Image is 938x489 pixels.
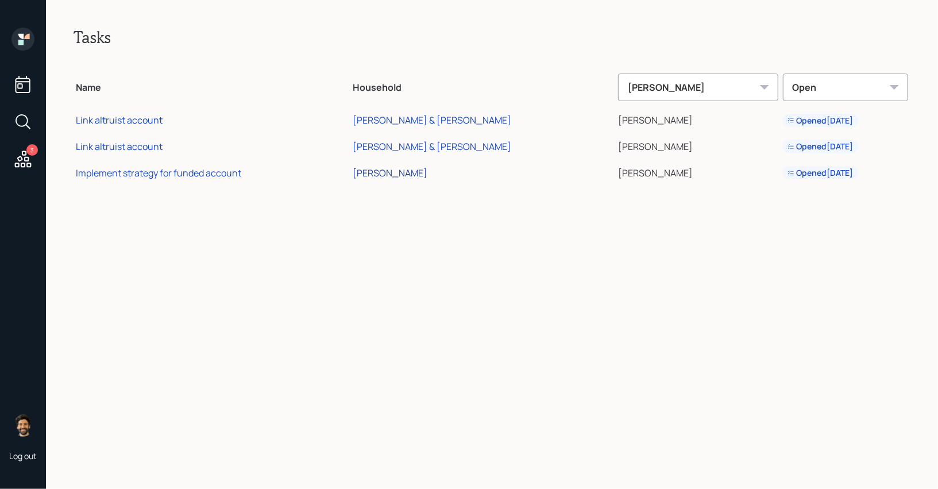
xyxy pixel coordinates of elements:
[616,158,781,184] td: [PERSON_NAME]
[616,106,781,132] td: [PERSON_NAME]
[616,132,781,158] td: [PERSON_NAME]
[353,140,511,153] div: [PERSON_NAME] & [PERSON_NAME]
[618,74,778,101] div: [PERSON_NAME]
[783,74,908,101] div: Open
[788,167,854,179] div: Opened [DATE]
[9,451,37,461] div: Log out
[26,144,38,156] div: 3
[74,66,350,106] th: Name
[76,114,163,126] div: Link altruist account
[76,140,163,153] div: Link altruist account
[74,28,910,47] h2: Tasks
[350,66,616,106] th: Household
[788,141,854,152] div: Opened [DATE]
[353,114,511,126] div: [PERSON_NAME] & [PERSON_NAME]
[11,414,34,437] img: eric-schwartz-headshot.png
[76,167,241,179] div: Implement strategy for funded account
[353,167,427,179] div: [PERSON_NAME]
[788,115,854,126] div: Opened [DATE]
